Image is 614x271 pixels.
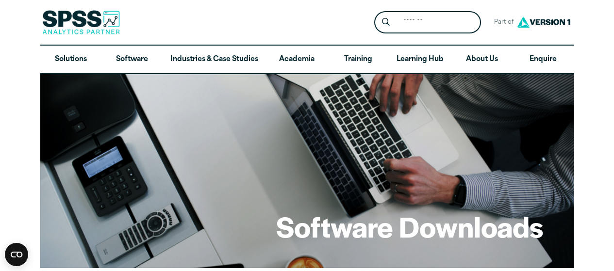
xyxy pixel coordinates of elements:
[5,243,28,266] button: Open CMP widget
[40,46,574,74] nav: Desktop version of site main menu
[163,46,266,74] a: Industries & Case Studies
[377,14,395,32] button: Search magnifying glass icon
[42,10,120,34] img: SPSS Analytics Partner
[451,46,513,74] a: About Us
[514,13,573,31] img: Version1 Logo
[513,46,574,74] a: Enquire
[266,46,327,74] a: Academia
[489,16,514,30] span: Part of
[40,46,101,74] a: Solutions
[382,18,390,26] svg: Search magnifying glass icon
[389,46,451,74] a: Learning Hub
[374,11,481,34] form: Site Header Search Form
[276,207,543,245] h1: Software Downloads
[101,46,163,74] a: Software
[327,46,388,74] a: Training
